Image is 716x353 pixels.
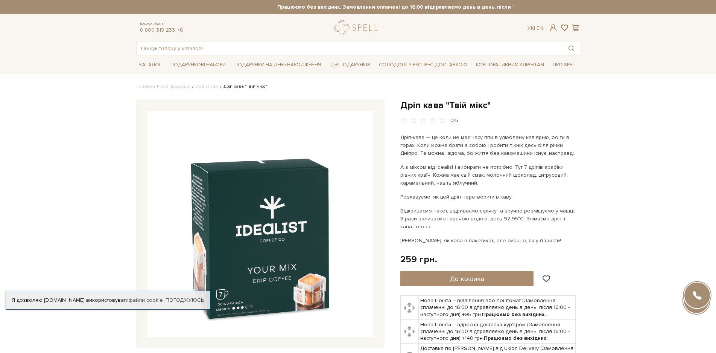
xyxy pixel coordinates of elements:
span: Про Spell [550,59,580,71]
a: Погоджуюсь [166,297,204,304]
div: 259 грн. [400,254,437,265]
span: Подарунки на День народження [231,59,324,71]
p: Розказуємо, як цей дріп перетворити в каву. [400,193,577,201]
button: До кошика [400,271,534,286]
span: Ідеї подарунків [327,59,373,71]
span: До кошика [450,275,484,283]
span: Каталог [136,59,165,71]
a: logo [334,20,381,35]
b: Працюємо без вихідних. [484,335,548,341]
a: Солодощі з експрес-доставкою [376,58,470,71]
span: | [534,25,535,31]
div: Ук [527,25,543,32]
b: Працюємо без вихідних. [482,311,546,318]
a: En [537,25,543,31]
strong: Працюємо без вихідних. Замовлення оплачені до 16:00 відправляємо день в день, після 16:00 - насту... [203,4,647,11]
div: 0/5 [450,117,458,124]
img: Дріп кава "Твій мікс" [147,111,373,337]
p: Відкриваємо пакет, відриваємо стрічку та зручно розміщуємо у чашці. 3 рази заливаємо гарячою водо... [400,207,577,231]
a: Вся продукція [160,84,190,89]
p: А з міксом від Idealist і вибирати не потрібно. Тут 7 дріпів арабіки різних країн. Кожна має свій... [400,163,577,187]
input: Пошук товару у каталозі [137,41,562,55]
button: Пошук товару у каталозі [562,41,580,55]
p: [PERSON_NAME], як кава в пакетиках, але смачно, як у баристи! [400,237,577,245]
td: Нова Пошта – адресна доставка кур'єром (Замовлення сплаченні до 16:00 відправляємо день в день, п... [419,319,576,344]
a: Корпоративним клієнтам [473,58,547,71]
h1: Дріп кава "Твій мікс" [400,99,580,111]
span: Консультація: [140,22,184,27]
td: Нова Пошта – відділення або поштомат (Замовлення сплаченні до 16:00 відправляємо день в день, піс... [419,296,576,320]
a: 0 800 319 233 [140,27,175,33]
a: файли cookie [129,297,163,303]
a: Збери сам [196,84,218,89]
div: Я дозволяю [DOMAIN_NAME] використовувати [6,297,210,304]
span: Подарункові набори [167,59,229,71]
p: Дріп-кава — це коли не має часу піти в улюблену кав'ярню, бо ти в горах. Коли можна брати з собою... [400,133,577,157]
a: telegram [177,27,184,33]
a: Головна [136,84,155,89]
li: Дріп кава "Твій мікс" [218,83,267,90]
